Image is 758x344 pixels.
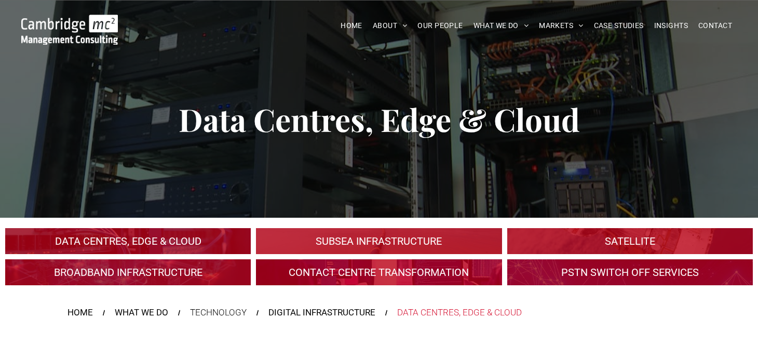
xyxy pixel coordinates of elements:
[67,306,691,320] nav: Breadcrumbs
[268,306,375,320] a: DIGITAL INFRASTRUCTURE
[368,18,413,34] a: ABOUT
[507,228,753,254] a: A large mall with arched glass roof
[5,259,251,285] a: A crowd in silhouette at sunset, on a rise or lookout point
[589,18,649,34] a: CASE STUDIES
[397,306,522,320] div: DATA CENTRES, EDGE & CLOUD
[5,228,251,254] a: An industrial plant
[335,18,368,34] a: HOME
[67,306,93,320] a: HOME
[179,98,580,140] span: Data Centres, Edge & Cloud
[468,18,534,34] a: WHAT WE DO
[115,306,168,320] a: WHAT WE DO
[693,18,737,34] a: CONTACT
[190,306,247,320] div: TECHNOLOGY
[21,15,118,45] img: Go to Homepage
[534,18,588,34] a: MARKETS
[649,18,693,34] a: INSIGHTS
[412,18,468,34] a: OUR PEOPLE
